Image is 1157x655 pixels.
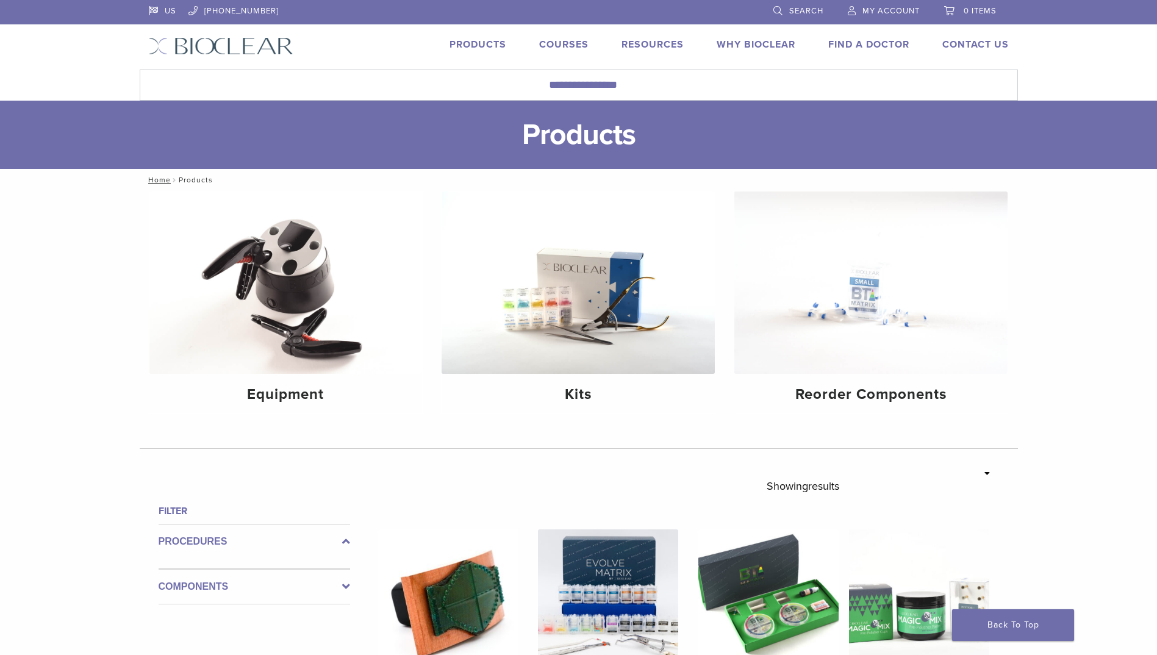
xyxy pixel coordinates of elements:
[171,177,179,183] span: /
[952,609,1074,641] a: Back To Top
[159,504,350,518] h4: Filter
[862,6,920,16] span: My Account
[828,38,909,51] a: Find A Doctor
[942,38,1009,51] a: Contact Us
[149,191,423,413] a: Equipment
[734,191,1008,374] img: Reorder Components
[159,384,413,406] h4: Equipment
[539,38,589,51] a: Courses
[140,169,1018,191] nav: Products
[451,384,705,406] h4: Kits
[159,579,350,594] label: Components
[789,6,823,16] span: Search
[734,191,1008,413] a: Reorder Components
[621,38,684,51] a: Resources
[159,534,350,549] label: Procedures
[450,38,506,51] a: Products
[767,473,839,499] p: Showing results
[442,191,715,413] a: Kits
[744,384,998,406] h4: Reorder Components
[717,38,795,51] a: Why Bioclear
[964,6,997,16] span: 0 items
[149,37,293,55] img: Bioclear
[145,176,171,184] a: Home
[442,191,715,374] img: Kits
[149,191,423,374] img: Equipment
